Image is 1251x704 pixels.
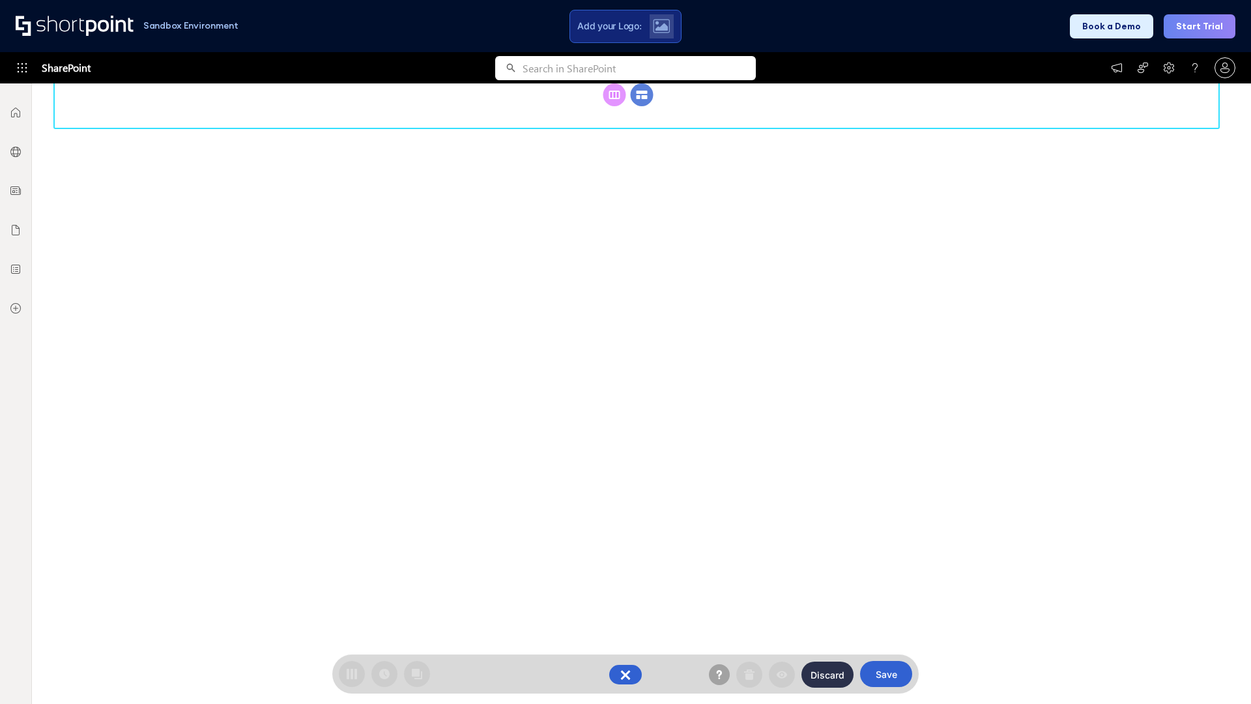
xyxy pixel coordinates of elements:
span: SharePoint [42,52,91,83]
img: Upload logo [653,19,670,33]
button: Start Trial [1164,14,1235,38]
iframe: Chat Widget [1186,641,1251,704]
span: Add your Logo: [577,20,641,32]
button: Book a Demo [1070,14,1153,38]
button: Save [860,661,912,687]
input: Search in SharePoint [523,56,756,80]
h1: Sandbox Environment [143,22,238,29]
button: Discard [801,662,854,688]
